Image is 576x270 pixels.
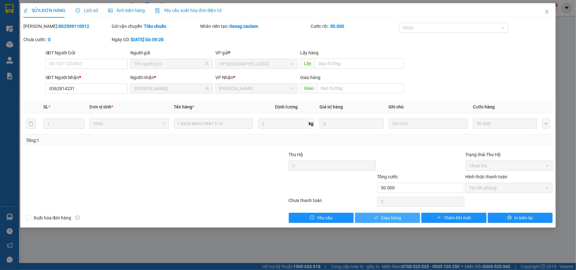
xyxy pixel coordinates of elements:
[76,8,98,13] span: Lịch sử
[300,50,319,55] span: Lấy hàng
[514,214,533,221] span: In biên lai
[300,83,317,93] span: Giao
[108,8,145,13] span: Ảnh kiện hàng
[466,151,553,158] div: Trạng thái Thu Hộ
[542,119,550,129] button: plus
[386,101,471,113] th: Ghi chú
[31,214,74,221] span: Xuất hóa đơn hàng
[219,59,294,69] span: VP Sài Gòn
[48,37,51,42] b: 0
[355,213,420,223] button: checkGiao hàng
[112,36,199,43] div: Ngày GD:
[444,214,471,221] span: Thêm ĐH mới
[134,60,203,67] input: Tên người gửi
[538,3,556,21] button: Close
[155,8,160,13] img: icon
[46,49,128,56] div: SĐT Người Gửi
[200,23,309,30] div: Nhân viên tạo:
[130,74,213,81] div: Người nhận
[174,119,253,129] input: VD: Bàn, Ghế
[544,9,549,14] span: close
[288,152,303,157] span: Thu Hộ
[215,49,298,56] div: VP gửi
[469,161,549,170] span: Chưa thu
[377,174,398,179] span: Tổng cước
[300,75,320,80] span: Giao hàng
[58,24,89,29] b: SG2509110012
[308,119,314,129] span: kg
[112,23,199,30] div: Gói vận chuyển:
[46,74,128,81] div: SĐT Người Nhận
[108,8,113,13] span: picture
[317,83,404,93] input: Dọc đường
[205,62,209,66] span: user
[205,86,209,91] span: user
[488,213,553,223] button: printerIn biên lai
[317,214,332,221] span: Yêu cầu
[75,216,80,220] span: info-circle
[23,36,111,43] div: Chưa cước :
[144,24,166,29] b: Tiêu chuẩn
[93,119,165,128] span: Khác
[26,119,36,129] button: delete
[155,8,222,13] span: Yêu cầu xuất hóa đơn điện tử
[76,8,80,13] span: clock-circle
[473,119,537,129] input: 0
[315,58,404,69] input: Dọc đường
[23,8,65,13] span: SỬA ĐƠN HÀNG
[215,75,233,80] span: VP Nhận
[507,215,512,220] span: printer
[23,23,111,30] div: [PERSON_NAME]:
[437,215,441,220] span: plus
[319,104,343,109] span: Giá trị hàng
[389,119,468,129] input: Ghi Chú
[288,197,376,208] div: Chưa thanh toán
[219,84,294,93] span: VP Phan Thiết
[174,104,195,109] span: Tên hàng
[421,213,486,223] button: plusThêm ĐH mới
[330,24,344,29] b: 50.000
[90,104,113,109] span: Đơn vị tính
[131,37,164,42] b: [DATE] lúc 09:28
[229,24,258,29] b: tiensg.caolam
[43,104,48,109] span: SL
[275,104,298,109] span: Định lượng
[289,213,354,223] button: exclamation-circleYêu cầu
[310,215,314,220] span: exclamation-circle
[319,119,383,129] input: 0
[26,137,223,144] div: Tổng: 1
[381,214,401,221] span: Giao hàng
[374,215,378,220] span: check
[311,23,398,30] div: Cước rồi :
[466,174,508,179] label: Hình thức thanh toán
[300,58,315,69] span: Lấy
[23,8,28,13] span: edit
[134,85,203,92] input: Tên người nhận
[130,49,213,56] div: Người gửi
[469,183,549,193] span: Tại văn phòng
[473,104,495,109] span: Cước hàng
